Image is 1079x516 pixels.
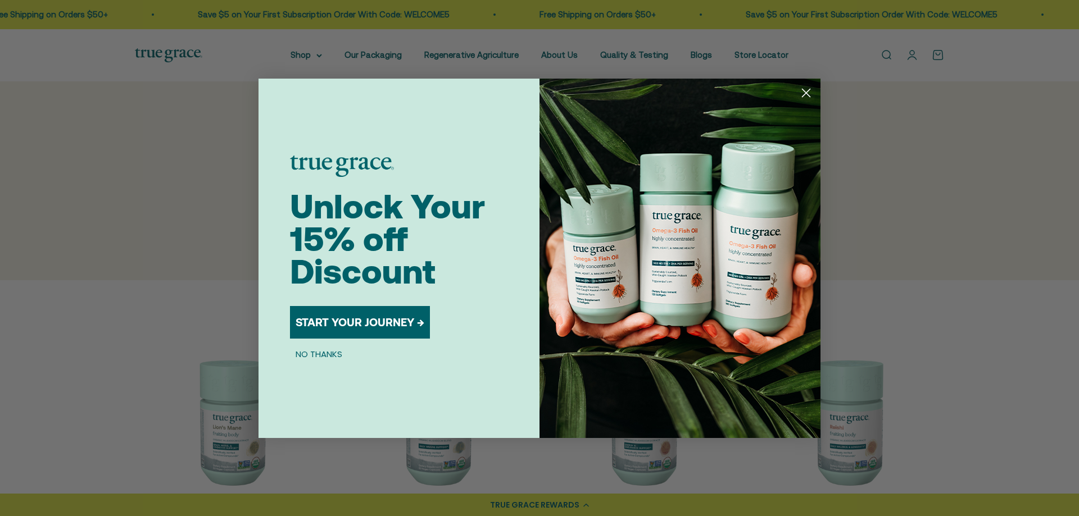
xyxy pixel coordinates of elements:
[290,306,430,339] button: START YOUR JOURNEY →
[290,348,348,361] button: NO THANKS
[290,187,485,291] span: Unlock Your 15% off Discount
[539,79,820,438] img: 098727d5-50f8-4f9b-9554-844bb8da1403.jpeg
[290,156,394,177] img: logo placeholder
[796,83,816,103] button: Close dialog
